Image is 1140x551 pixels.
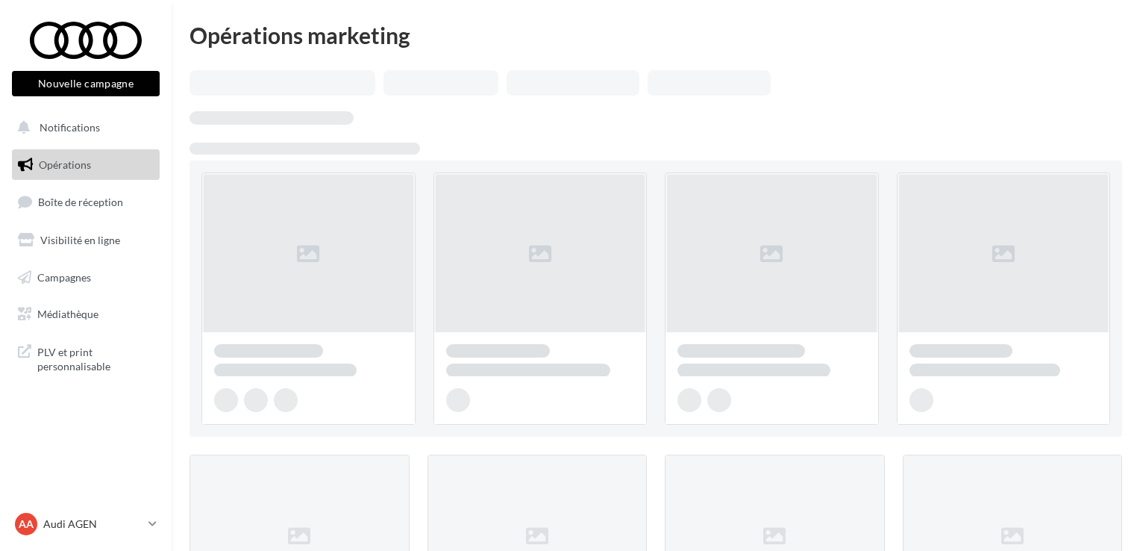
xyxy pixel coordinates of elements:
span: Notifications [40,121,100,134]
span: Campagnes [37,270,91,283]
span: Opérations [39,158,91,171]
a: Boîte de réception [9,186,163,218]
a: AA Audi AGEN [12,510,160,538]
button: Notifications [9,112,157,143]
button: Nouvelle campagne [12,71,160,96]
a: Campagnes [9,262,163,293]
span: Médiathèque [37,308,98,320]
a: Opérations [9,149,163,181]
div: Opérations marketing [190,24,1122,46]
span: Boîte de réception [38,196,123,208]
p: Audi AGEN [43,517,142,532]
a: Médiathèque [9,299,163,330]
span: AA [19,517,34,532]
a: PLV et print personnalisable [9,336,163,380]
a: Visibilité en ligne [9,225,163,256]
span: Visibilité en ligne [40,234,120,246]
span: PLV et print personnalisable [37,342,154,374]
